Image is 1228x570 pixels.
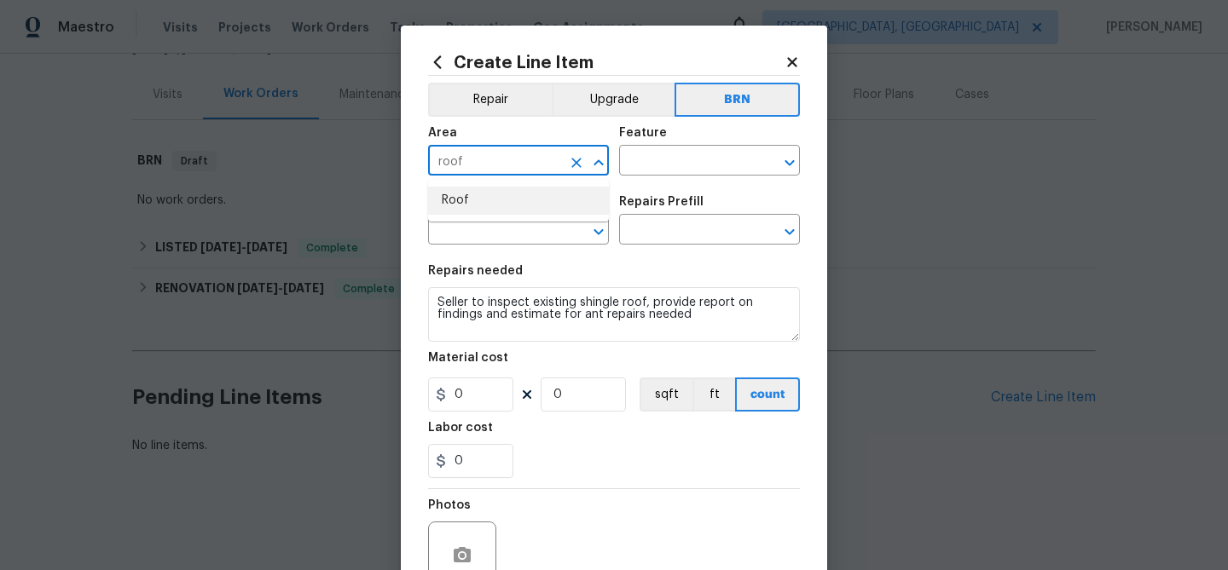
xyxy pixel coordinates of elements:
h2: Create Line Item [428,53,785,72]
button: count [735,377,800,412]
button: Open [778,151,802,175]
h5: Repairs needed [428,265,523,277]
h5: Feature [619,127,667,139]
h5: Labor cost [428,422,493,434]
button: Close [587,151,611,175]
button: BRN [675,83,800,117]
textarea: Seller to inspect existing shingle roof, provide report on findings and estimate for ant repairs ... [428,287,800,342]
button: Repair [428,83,552,117]
button: ft [692,377,735,412]
button: Open [587,220,611,244]
h5: Repairs Prefill [619,196,704,208]
button: Upgrade [552,83,675,117]
button: Clear [565,151,588,175]
h5: Photos [428,499,471,511]
li: Roof [428,187,609,215]
button: sqft [640,377,692,412]
h5: Material cost [428,352,508,364]
button: Open [778,220,802,244]
h5: Area [428,127,457,139]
